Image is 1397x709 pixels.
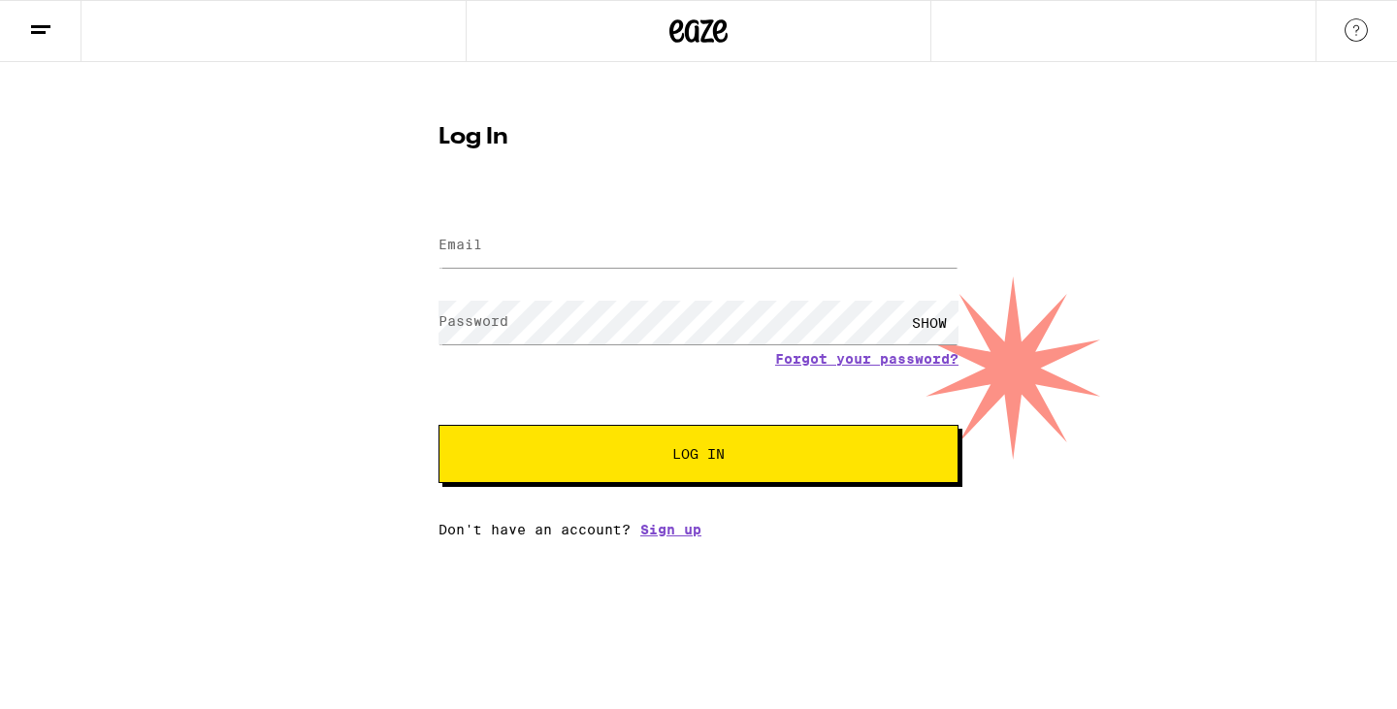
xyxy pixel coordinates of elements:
h1: Log In [439,126,958,149]
label: Password [439,313,508,329]
div: SHOW [900,301,958,344]
a: Sign up [640,522,701,537]
a: Forgot your password? [775,351,958,367]
span: Log In [672,447,725,461]
input: Email [439,224,958,268]
button: Log In [439,425,958,483]
span: Hi. Need any help? [12,14,140,29]
div: Don't have an account? [439,522,958,537]
label: Email [439,237,482,252]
